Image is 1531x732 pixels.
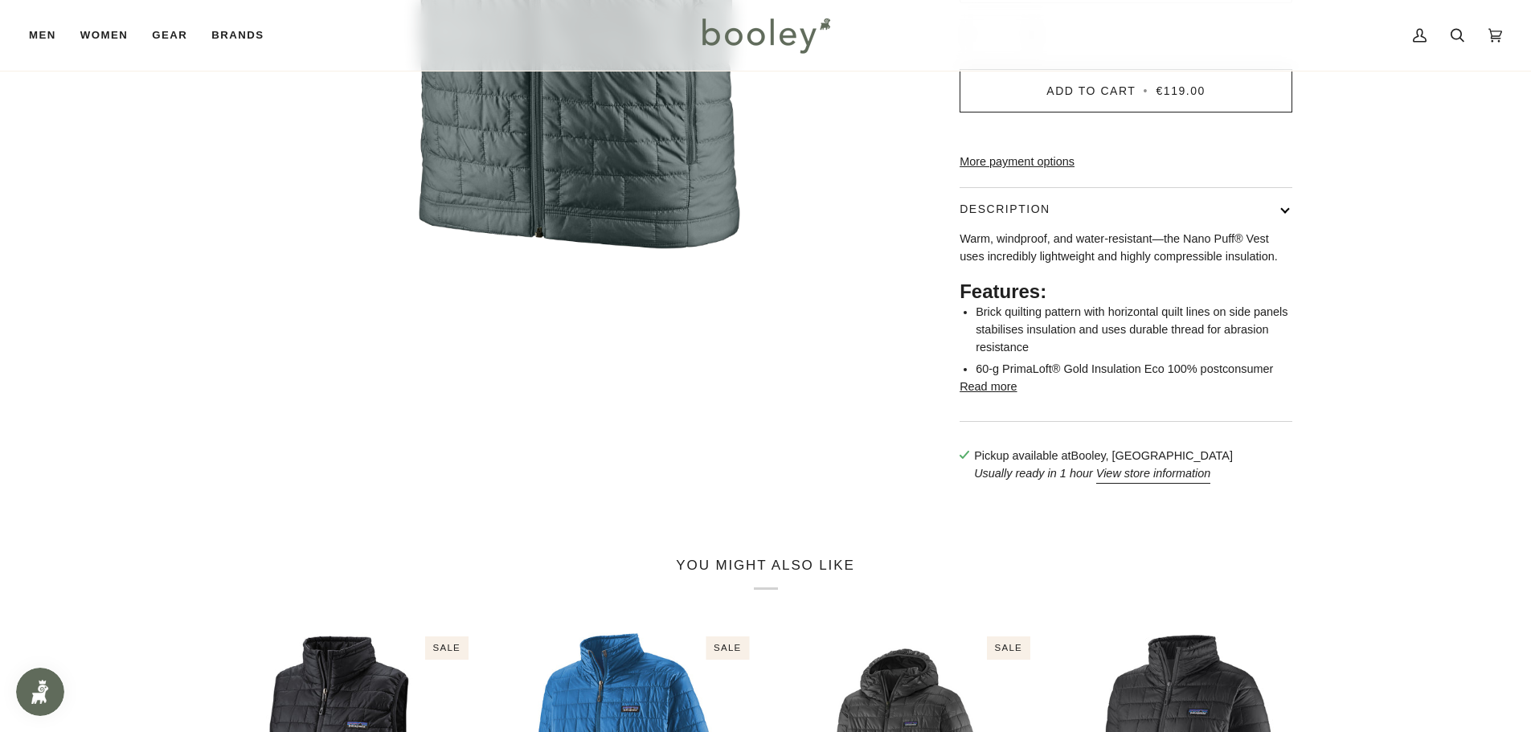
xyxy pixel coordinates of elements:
span: €119.00 [1156,84,1206,97]
p: Usually ready in 1 hour [974,465,1233,483]
button: Read more [960,378,1017,396]
h2: You might also like [212,557,1320,590]
p: Warm, windproof, and water-resistant—the Nano Puff® Vest uses incredibly lightweight and highly c... [960,231,1292,265]
a: More payment options [960,153,1292,171]
li: Brick quilting pattern with horizontal quilt lines on side panels stabilises insulation and uses ... [976,304,1292,356]
p: Pickup available at [974,448,1233,465]
img: Booley [695,12,836,59]
h2: Features: [960,280,1292,304]
li: 60-g PrimaLoft® Gold Insulation Eco 100% postconsumer [976,361,1292,378]
button: Description [960,188,1292,231]
div: Sale [425,636,469,660]
button: Add to Cart • €119.00 [960,69,1292,112]
strong: Booley, [GEOGRAPHIC_DATA] [1071,449,1233,462]
div: Sale [706,636,749,660]
div: Sale [987,636,1030,660]
span: Men [29,27,56,43]
span: Brands [211,27,264,43]
span: • [1140,84,1152,97]
iframe: Button to open loyalty program pop-up [16,668,64,716]
span: Add to Cart [1046,84,1136,97]
button: View store information [1096,465,1211,483]
span: Gear [152,27,187,43]
span: Women [80,27,128,43]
